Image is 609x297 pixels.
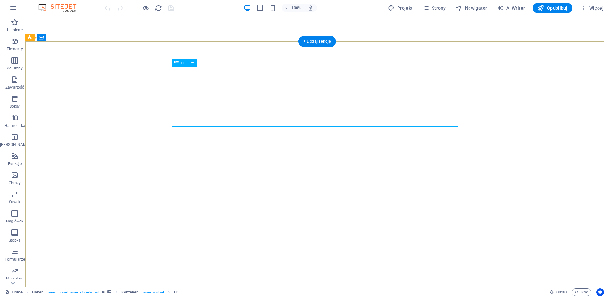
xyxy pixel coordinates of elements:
button: Więcej [577,3,606,13]
a: Kliknij, aby anulować zaznaczenie. Kliknij dwukrotnie, aby otworzyć Strony [5,288,23,296]
p: Boksy [10,104,20,109]
button: Strony [420,3,448,13]
img: Editor Logo [37,4,84,12]
div: Projekt (Ctrl+Alt+Y) [385,3,415,13]
button: Usercentrics [596,288,604,296]
p: Formularze [5,257,25,262]
span: . banner .preset-banner-v3-restaurant [46,288,99,296]
button: Opublikuj [533,3,572,13]
button: Kod [572,288,591,296]
p: Kolumny [7,66,23,71]
span: AI Writer [497,5,525,11]
span: Kliknij, aby zaznaczyć. Kliknij dwukrotnie, aby edytować [32,288,43,296]
button: Kliknij tutaj, aby wyjść z trybu podglądu i kontynuować edycję [142,4,149,12]
span: . banner-content [140,288,164,296]
i: Ten element zawiera tło [107,290,111,294]
button: 100% [282,4,304,12]
span: Kliknij, aby zaznaczyć. Kliknij dwukrotnie, aby edytować [121,288,138,296]
p: Ulubione [7,27,23,33]
span: 00 00 [556,288,566,296]
span: Strony [423,5,446,11]
span: Kliknij, aby zaznaczyć. Kliknij dwukrotnie, aby edytować [174,288,179,296]
i: Ten element jest konfigurowalnym ustawieniem wstępnym [102,290,105,294]
p: Nagłówek [6,219,24,224]
nav: breadcrumb [32,288,179,296]
h6: Czas sesji [550,288,567,296]
div: + Dodaj sekcję [298,36,336,47]
span: Kod [575,288,588,296]
p: Obrazy [9,180,21,185]
button: Projekt [385,3,415,13]
p: Funkcje [8,161,22,166]
span: Projekt [388,5,412,11]
button: AI Writer [495,3,527,13]
p: Suwak [9,199,21,205]
p: Stopka [9,238,21,243]
span: Nawigator [456,5,487,11]
i: Przeładuj stronę [155,4,162,12]
p: Harmonijka [4,123,25,128]
button: Nawigator [453,3,490,13]
span: H1 [181,61,186,65]
span: Opublikuj [538,5,567,11]
i: Po zmianie rozmiaru automatycznie dostosowuje poziom powiększenia do wybranego urządzenia. [308,5,313,11]
p: Zawartość [5,85,24,90]
h6: 100% [291,4,301,12]
p: Elementy [7,47,23,52]
span: Więcej [580,5,604,11]
button: reload [154,4,162,12]
p: Marketing [6,276,24,281]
